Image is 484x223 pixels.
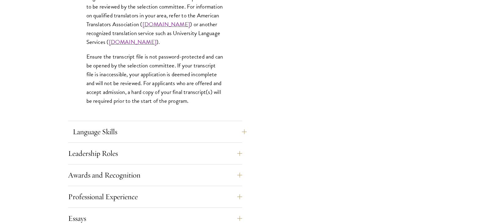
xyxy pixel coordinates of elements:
a: [DOMAIN_NAME] [143,20,190,29]
button: Awards and Recognition [68,168,242,182]
a: [DOMAIN_NAME] [109,38,157,46]
button: Leadership Roles [68,146,242,161]
button: Language Skills [73,124,247,139]
button: Professional Experience [68,189,242,204]
p: Ensure the transcript file is not password-protected and can be opened by the selection committee... [86,52,224,105]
